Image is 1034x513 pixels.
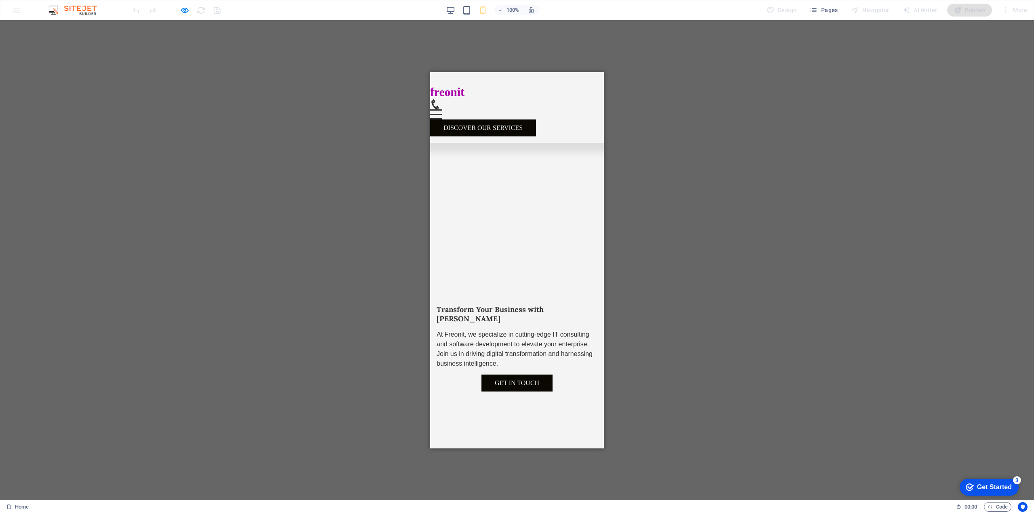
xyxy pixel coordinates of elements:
[809,6,838,14] span: Pages
[965,502,977,512] span: 00 00
[763,4,800,17] div: Design (Ctrl+Alt+Y)
[60,2,68,10] div: 3
[1018,502,1028,512] button: Usercentrics
[6,4,65,21] div: Get Started 3 items remaining, 40% complete
[24,9,59,16] div: Get Started
[528,6,535,14] i: On resize automatically adjust zoom level to fit chosen device.
[806,4,841,17] button: Pages
[6,502,29,512] a: Click to cancel selection. Double-click to open Pages
[988,502,1008,512] span: Code
[494,5,523,15] button: 100%
[46,5,107,15] img: Editor Logo
[6,232,113,251] span: Transform Your Business with [PERSON_NAME]
[6,259,162,295] span: At Freonit, we specialize in cutting-edge IT consulting and software development to elevate your ...
[970,504,971,510] span: :
[984,502,1011,512] button: Code
[506,5,519,15] h6: 100%
[51,302,122,319] a: Get in Touch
